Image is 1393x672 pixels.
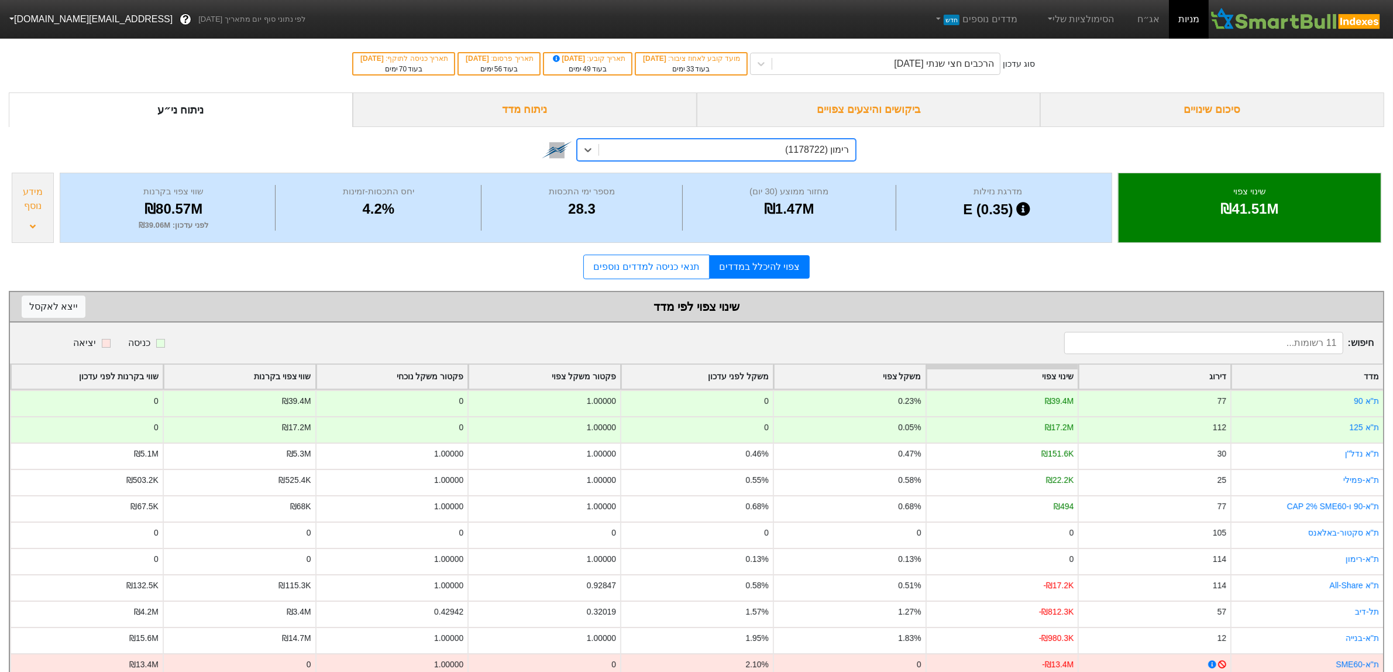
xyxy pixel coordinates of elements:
[434,632,463,644] div: 1.00000
[929,8,1022,31] a: מדדים נוספיםחדש
[745,474,768,486] div: 0.55%
[745,553,768,565] div: 0.13%
[587,553,616,565] div: 1.00000
[894,57,994,71] div: הרכבים חצי שנתי [DATE]
[1217,606,1226,618] div: 57
[745,448,768,460] div: 0.46%
[1213,553,1226,565] div: 114
[1217,632,1226,644] div: 12
[1042,659,1074,671] div: -₪13.4M
[126,580,159,592] div: ₪132.5K
[1133,198,1366,220] div: ₪41.51M
[898,500,921,513] div: 0.68%
[587,395,616,407] div: 1.00000
[898,632,921,644] div: 1.83%
[154,395,159,407] div: 0
[898,421,921,434] div: 0.05%
[542,135,572,165] img: tase link
[551,54,587,63] span: [DATE]
[1343,475,1379,485] a: ת''א-פמילי
[1043,580,1074,592] div: -₪17.2K
[583,65,590,73] span: 49
[611,527,616,539] div: 0
[1069,527,1074,539] div: 0
[764,395,769,407] div: 0
[1217,395,1226,407] div: 77
[282,421,311,434] div: ₪17.2M
[1045,421,1074,434] div: ₪17.2M
[745,500,768,513] div: 0.68%
[686,185,893,198] div: מחזור ממוצע (30 יום)
[399,65,407,73] span: 70
[134,606,159,618] div: ₪4.2M
[643,54,668,63] span: [DATE]
[587,632,616,644] div: 1.00000
[587,580,616,592] div: 0.92847
[898,395,921,407] div: 0.23%
[785,143,849,157] div: רימון (1178722)
[1336,660,1379,669] a: ת''א-SME60
[898,448,921,460] div: 0.47%
[550,53,625,64] div: תאריך קובע :
[129,659,159,671] div: ₪13.4M
[1209,8,1384,31] img: SmartBull
[183,12,189,28] span: ?
[1064,332,1343,354] input: 11 רשומות...
[484,198,679,220] div: 28.3
[434,580,463,592] div: 1.00000
[22,298,1371,316] div: שינוי צפוי לפי מדד
[1039,632,1074,644] div: -₪980.3K
[278,580,311,592] div: ₪115.3K
[898,474,921,486] div: 0.58%
[154,553,159,565] div: 0
[1355,607,1379,616] a: תל-דיב
[583,255,709,279] a: תנאי כניסה למדדים נוספים
[1217,474,1226,486] div: 25
[917,659,921,671] div: 0
[1213,580,1226,592] div: 114
[278,185,478,198] div: יחס התכסות-זמינות
[278,198,478,220] div: 4.2%
[290,500,311,513] div: ₪68K
[745,659,768,671] div: 2.10%
[154,421,159,434] div: 0
[469,365,620,389] div: Toggle SortBy
[1217,448,1226,460] div: 30
[1040,92,1384,127] div: סיכום שינויים
[1046,474,1074,486] div: ₪22.2K
[154,527,159,539] div: 0
[317,365,468,389] div: Toggle SortBy
[465,64,534,74] div: בעוד ימים
[1039,606,1074,618] div: -₪812.3K
[1045,395,1074,407] div: ₪39.4M
[1064,332,1374,354] span: חיפוש :
[282,395,311,407] div: ₪39.4M
[927,365,1078,389] div: Toggle SortBy
[9,92,353,127] div: ניתוח ני״ע
[898,580,921,592] div: 0.51%
[434,474,463,486] div: 1.00000
[587,500,616,513] div: 1.00000
[22,296,85,318] button: ייצא לאקסל
[73,336,96,350] div: יציאה
[1079,365,1230,389] div: Toggle SortBy
[1133,185,1366,198] div: שינוי צפוי
[466,54,491,63] span: [DATE]
[611,659,616,671] div: 0
[917,527,921,539] div: 0
[1069,553,1074,565] div: 0
[459,421,464,434] div: 0
[360,54,386,63] span: [DATE]
[359,53,448,64] div: תאריך כניסה לתוקף :
[126,474,159,486] div: ₪503.2K
[745,580,768,592] div: 0.58%
[899,185,1097,198] div: מדרגת נזילות
[1003,58,1035,70] div: סוג עדכון
[587,606,616,618] div: 0.32019
[307,527,311,539] div: 0
[128,336,150,350] div: כניסה
[359,64,448,74] div: בעוד ימים
[550,64,625,74] div: בעוד ימים
[282,632,311,644] div: ₪14.7M
[134,448,159,460] div: ₪5.1M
